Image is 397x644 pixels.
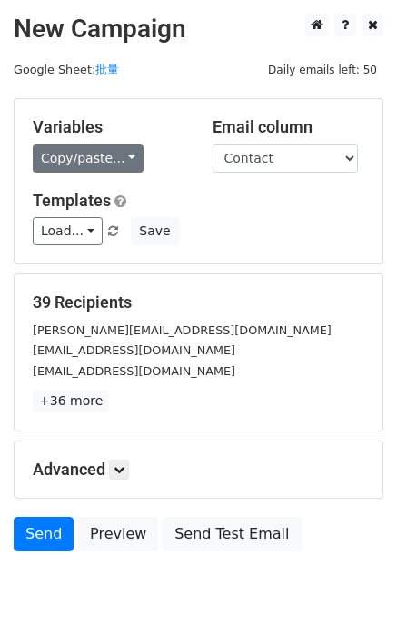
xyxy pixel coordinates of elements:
span: Daily emails left: 50 [262,60,383,80]
a: Load... [33,217,103,245]
button: Save [131,217,178,245]
h2: New Campaign [14,14,383,45]
h5: Email column [213,117,365,137]
small: [PERSON_NAME][EMAIL_ADDRESS][DOMAIN_NAME] [33,323,332,337]
a: +36 more [33,390,109,412]
small: Google Sheet: [14,63,119,76]
small: [EMAIL_ADDRESS][DOMAIN_NAME] [33,364,235,378]
a: 批量 [95,63,119,76]
iframe: Chat Widget [306,557,397,644]
small: [EMAIL_ADDRESS][DOMAIN_NAME] [33,343,235,357]
h5: 39 Recipients [33,292,364,312]
a: Preview [78,517,158,551]
h5: Variables [33,117,185,137]
a: Send [14,517,74,551]
h5: Advanced [33,460,364,480]
a: Copy/paste... [33,144,144,173]
a: Templates [33,191,111,210]
a: Daily emails left: 50 [262,63,383,76]
a: Send Test Email [163,517,301,551]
